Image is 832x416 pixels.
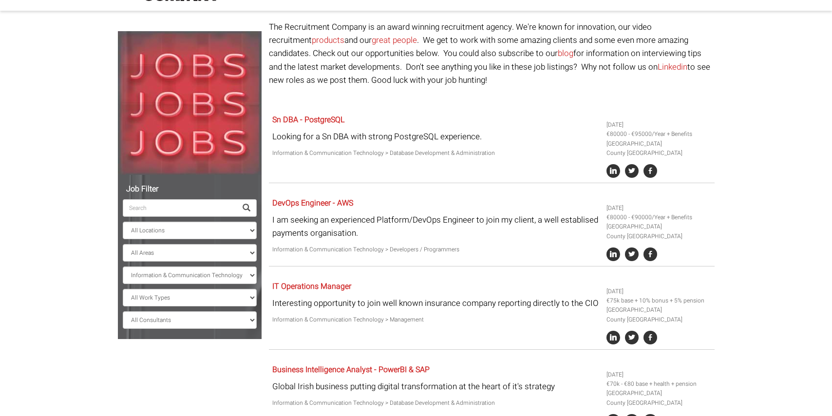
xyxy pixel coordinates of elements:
[558,47,573,59] a: blog
[272,315,599,324] p: Information & Communication Technology > Management
[606,213,711,222] li: €80000 - €90000/Year + Benefits
[272,364,430,376] a: Business Intelligence Analyst - PowerBI & SAP
[312,34,344,46] a: products
[272,398,599,408] p: Information & Communication Technology > Database Development & Administration
[606,379,711,389] li: €70k - €80 base + health + pension
[272,197,353,209] a: DevOps Engineer - AWS
[123,185,257,194] h5: Job Filter
[269,20,715,87] p: The Recruitment Company is an award winning recruitment agency. We're known for innovation, our v...
[606,296,711,305] li: €75k base + 10% bonus + 5% pension
[606,139,711,158] li: [GEOGRAPHIC_DATA] County [GEOGRAPHIC_DATA]
[606,130,711,139] li: €80000 - €95000/Year + Benefits
[606,287,711,296] li: [DATE]
[372,34,417,46] a: great people
[272,380,599,393] p: Global Irish business putting digital transformation at the heart of it's strategy
[123,199,237,217] input: Search
[118,31,262,175] img: Jobs, Jobs, Jobs
[272,213,599,240] p: I am seeking an experienced Platform/DevOps Engineer to join my client, a well establised payment...
[606,389,711,407] li: [GEOGRAPHIC_DATA] County [GEOGRAPHIC_DATA]
[606,204,711,213] li: [DATE]
[606,305,711,324] li: [GEOGRAPHIC_DATA] County [GEOGRAPHIC_DATA]
[272,149,599,158] p: Information & Communication Technology > Database Development & Administration
[272,245,599,254] p: Information & Communication Technology > Developers / Programmers
[272,297,599,310] p: Interesting opportunity to join well known insurance company reporting directly to the CIO
[272,281,351,292] a: IT Operations Manager
[272,114,344,126] a: Sn DBA - PostgreSQL
[658,61,687,73] a: Linkedin
[606,120,711,130] li: [DATE]
[606,222,711,241] li: [GEOGRAPHIC_DATA] County [GEOGRAPHIC_DATA]
[272,130,599,143] p: Looking for a Sn DBA with strong PostgreSQL experience.
[606,370,711,379] li: [DATE]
